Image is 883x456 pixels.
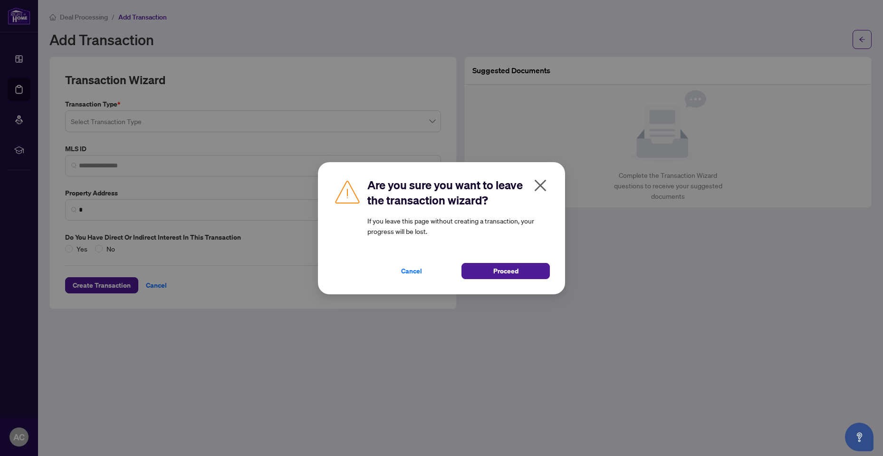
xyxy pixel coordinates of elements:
[367,263,456,279] button: Cancel
[401,263,422,279] span: Cancel
[367,177,550,208] h2: Are you sure you want to leave the transaction wizard?
[533,178,548,193] span: close
[493,263,518,279] span: Proceed
[845,423,873,451] button: Open asap
[367,215,550,236] article: If you leave this page without creating a transaction, your progress will be lost.
[461,263,550,279] button: Proceed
